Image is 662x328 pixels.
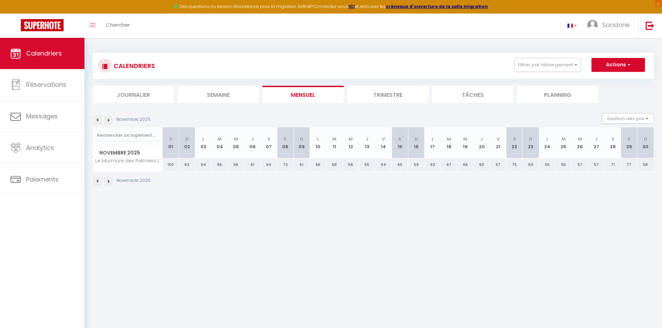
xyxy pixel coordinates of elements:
[163,158,179,171] div: 100
[441,158,457,171] div: 67
[178,86,259,103] li: Semaine
[93,86,174,103] li: Journalier
[244,127,261,158] th: 06
[212,158,228,171] div: 65
[591,58,645,72] button: Actions
[228,127,244,158] th: 05
[26,112,58,120] span: Messages
[398,136,401,142] abbr: S
[572,127,588,158] th: 26
[244,158,261,171] div: 61
[195,158,212,171] div: 64
[284,136,287,142] abbr: S
[474,158,490,171] div: 60
[163,127,179,158] th: 01
[261,158,277,171] div: 64
[408,127,424,158] th: 16
[300,136,303,142] abbr: D
[539,127,555,158] th: 24
[602,20,630,29] span: Sandrine
[349,3,355,9] a: ICI
[408,158,424,171] div: 59
[546,136,548,142] abbr: L
[424,158,441,171] div: 63
[506,127,523,158] th: 22
[228,158,244,171] div: 66
[277,158,293,171] div: 73
[310,158,326,171] div: 66
[26,143,54,152] span: Analytics
[555,158,572,171] div: 55
[514,58,581,72] button: Filtrer par hébergement
[169,136,172,142] abbr: S
[490,158,506,171] div: 67
[6,3,26,24] button: Ouvrir le widget de chat LiveChat
[555,127,572,158] th: 25
[26,80,66,89] span: Réservations
[251,136,254,142] abbr: J
[562,136,566,142] abbr: M
[474,127,490,158] th: 20
[432,86,513,103] li: Tâches
[392,158,408,171] div: 65
[317,136,319,142] abbr: L
[218,136,222,142] abbr: M
[326,158,343,171] div: 58
[602,113,654,124] button: Gestion des prix
[202,136,204,142] abbr: L
[179,158,195,171] div: 63
[424,127,441,158] th: 17
[277,127,293,158] th: 08
[179,127,195,158] th: 02
[359,158,375,171] div: 55
[392,127,408,158] th: 15
[582,14,638,38] a: ... Sandrine
[457,127,473,158] th: 19
[326,127,343,158] th: 11
[497,136,500,142] abbr: V
[513,136,516,142] abbr: S
[604,158,621,171] div: 71
[595,136,598,142] abbr: J
[441,127,457,158] th: 18
[366,136,368,142] abbr: J
[106,21,130,28] span: Chercher
[112,58,155,74] h3: CALENDRIERS
[578,136,582,142] abbr: M
[343,127,359,158] th: 12
[415,136,418,142] abbr: D
[116,116,150,123] p: Novembre 2025
[447,136,451,142] abbr: M
[539,158,555,171] div: 55
[234,136,238,142] abbr: M
[343,158,359,171] div: 56
[490,127,506,158] th: 21
[116,177,150,184] p: Novembre 2025
[517,86,598,103] li: Planning
[529,136,532,142] abbr: D
[604,127,621,158] th: 28
[432,136,434,142] abbr: L
[375,127,392,158] th: 14
[349,136,353,142] abbr: M
[523,158,539,171] div: 64
[293,127,310,158] th: 09
[386,3,488,9] a: créneaux d'ouverture de la salle migration
[359,127,375,158] th: 13
[588,158,604,171] div: 57
[195,127,212,158] th: 03
[621,158,637,171] div: 77
[94,158,164,163] span: Le Murmure des Palmiers LBC
[588,127,604,158] th: 27
[347,86,428,103] li: Trimestre
[611,136,614,142] abbr: V
[262,86,344,103] li: Mensuel
[101,14,135,38] a: Chercher
[26,175,59,184] span: Paiements
[261,127,277,158] th: 07
[185,136,189,142] abbr: D
[506,158,523,171] div: 75
[637,158,654,171] div: 58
